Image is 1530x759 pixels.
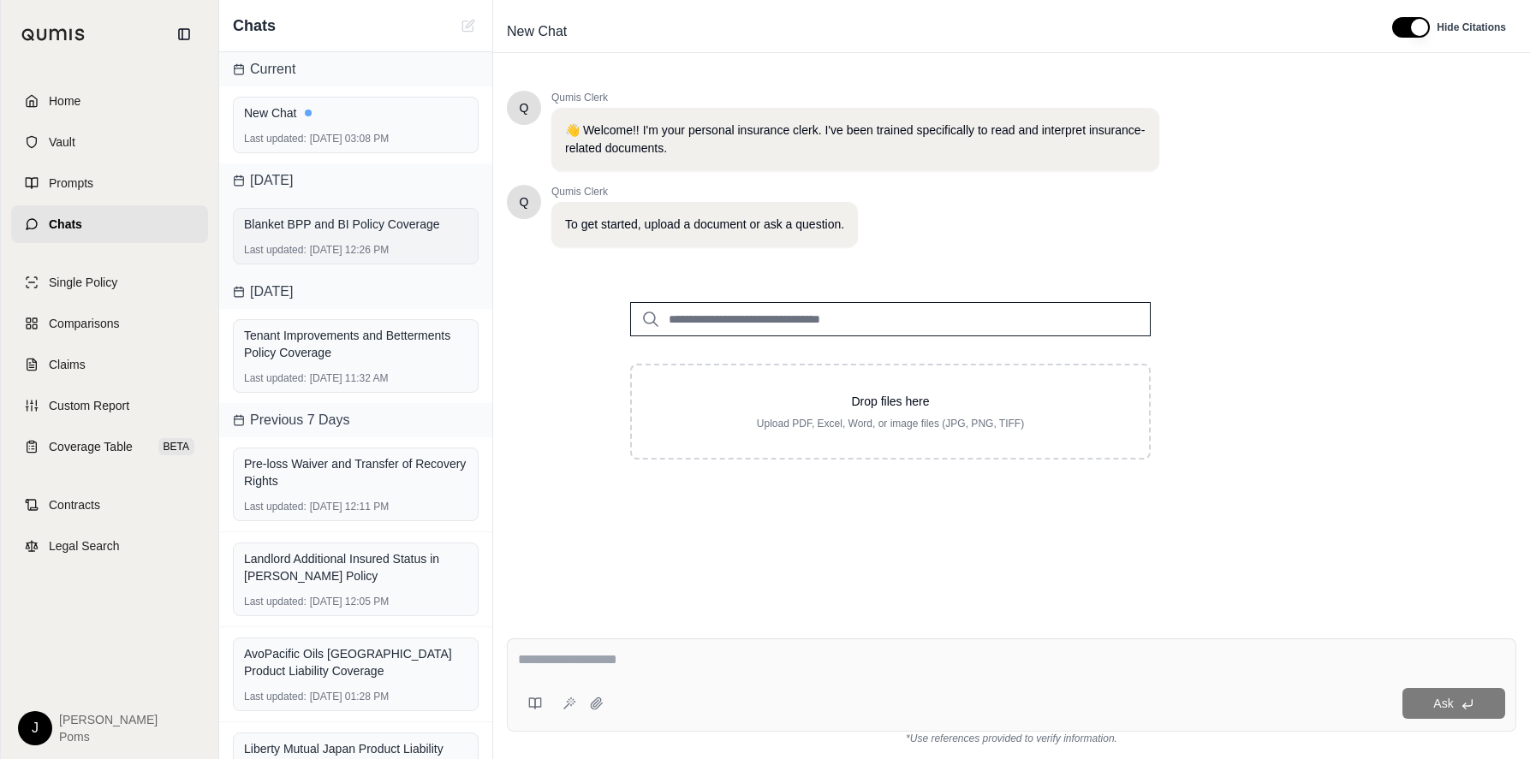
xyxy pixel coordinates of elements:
[18,711,52,745] div: J
[49,438,133,455] span: Coverage Table
[659,393,1122,410] p: Drop files here
[659,417,1122,430] p: Upload PDF, Excel, Word, or image files (JPG, PNG, TIFF)
[219,275,492,309] div: [DATE]
[244,216,467,233] div: Blanket BPP and BI Policy Coverage
[244,550,467,584] div: Landlord Additional Insured Status in [PERSON_NAME] Policy
[219,52,492,86] div: Current
[11,205,208,243] a: Chats
[11,486,208,524] a: Contracts
[244,500,307,513] span: Last updated:
[59,728,158,745] span: Poms
[244,132,467,145] div: [DATE] 03:08 PM
[244,500,467,513] div: [DATE] 12:11 PM
[507,732,1516,745] div: *Use references provided to verify information.
[244,690,307,703] span: Last updated:
[49,315,119,332] span: Comparisons
[170,21,198,48] button: Collapse sidebar
[520,193,529,211] span: Hello
[49,274,117,291] span: Single Policy
[11,264,208,301] a: Single Policy
[458,15,479,36] button: New Chat
[565,216,844,234] p: To get started, upload a document or ask a question.
[49,133,75,151] span: Vault
[244,243,307,257] span: Last updated:
[244,243,467,257] div: [DATE] 12:26 PM
[11,346,208,383] a: Claims
[1437,21,1506,34] span: Hide Citations
[1402,688,1505,719] button: Ask
[219,163,492,198] div: [DATE]
[244,595,307,608] span: Last updated:
[244,645,467,679] div: AvoPacific Oils [GEOGRAPHIC_DATA] Product Liability Coverage
[11,305,208,342] a: Comparisons
[49,496,100,513] span: Contracts
[11,428,208,465] a: Coverage TableBETA
[244,690,467,703] div: [DATE] 01:28 PM
[1433,697,1453,710] span: Ask
[244,371,467,385] div: [DATE] 11:32 AM
[11,527,208,565] a: Legal Search
[233,14,276,38] span: Chats
[244,371,307,385] span: Last updated:
[49,397,129,414] span: Custom Report
[244,327,467,361] div: Tenant Improvements and Betterments Policy Coverage
[59,711,158,728] span: [PERSON_NAME]
[500,18,574,45] span: New Chat
[219,403,492,437] div: Previous 7 Days
[11,123,208,161] a: Vault
[49,216,82,233] span: Chats
[11,82,208,120] a: Home
[49,175,93,192] span: Prompts
[500,18,1372,45] div: Edit Title
[551,91,1159,104] span: Qumis Clerk
[49,356,86,373] span: Claims
[49,92,80,110] span: Home
[520,99,529,116] span: Hello
[11,164,208,202] a: Prompts
[565,122,1146,157] p: 👋 Welcome!! I'm your personal insurance clerk. I've been trained specifically to read and interpr...
[158,438,194,455] span: BETA
[49,537,120,554] span: Legal Search
[244,595,467,608] div: [DATE] 12:05 PM
[244,455,467,489] div: Pre-loss Waiver and Transfer of Recovery Rights
[551,185,858,199] span: Qumis Clerk
[244,132,307,145] span: Last updated:
[11,387,208,424] a: Custom Report
[21,28,86,41] img: Qumis Logo
[244,104,467,122] div: New Chat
